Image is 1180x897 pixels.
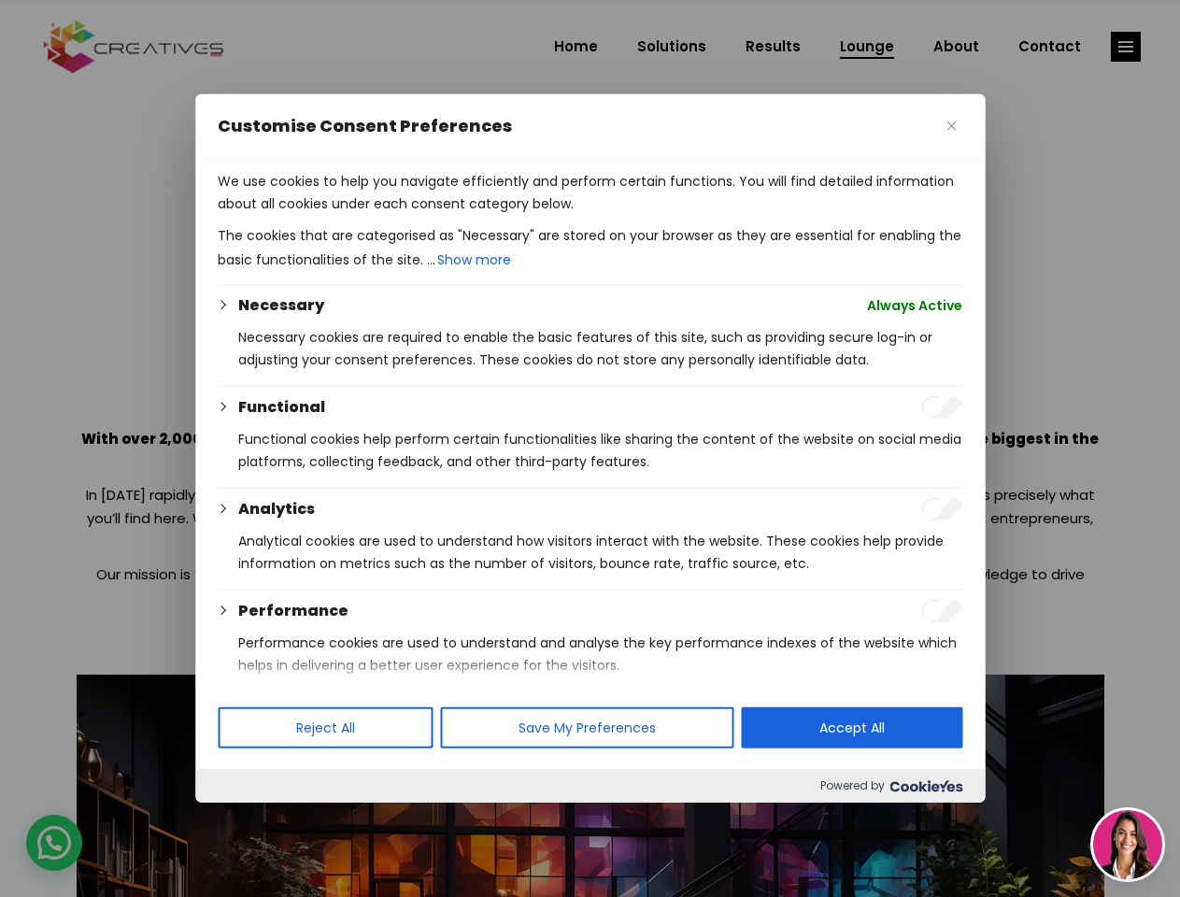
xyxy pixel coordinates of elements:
p: Necessary cookies are required to enable the basic features of this site, such as providing secur... [238,326,962,371]
p: The cookies that are categorised as "Necessary" are stored on your browser as they are essential ... [218,224,962,273]
button: Reject All [218,707,433,748]
button: Save My Preferences [440,707,733,748]
p: We use cookies to help you navigate efficiently and perform certain functions. You will find deta... [218,170,962,215]
p: Functional cookies help perform certain functionalities like sharing the content of the website o... [238,428,962,473]
div: Customise Consent Preferences [195,94,985,803]
div: Powered by [195,769,985,803]
p: Performance cookies are used to understand and analyse the key performance indexes of the website... [238,632,962,676]
p: Analytical cookies are used to understand how visitors interact with the website. These cookies h... [238,530,962,575]
button: Necessary [238,294,324,317]
span: Always Active [867,294,962,317]
button: Functional [238,396,325,419]
button: Close [940,115,962,137]
span: Customise Consent Preferences [218,115,512,137]
input: Enable Analytics [921,498,962,520]
img: agent [1093,810,1162,879]
img: Cookieyes logo [889,780,962,792]
input: Enable Functional [921,396,962,419]
button: Analytics [238,498,315,520]
img: Close [946,121,956,131]
button: Accept All [741,707,962,748]
button: Show more [435,247,513,273]
button: Performance [238,600,348,622]
input: Enable Performance [921,600,962,622]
